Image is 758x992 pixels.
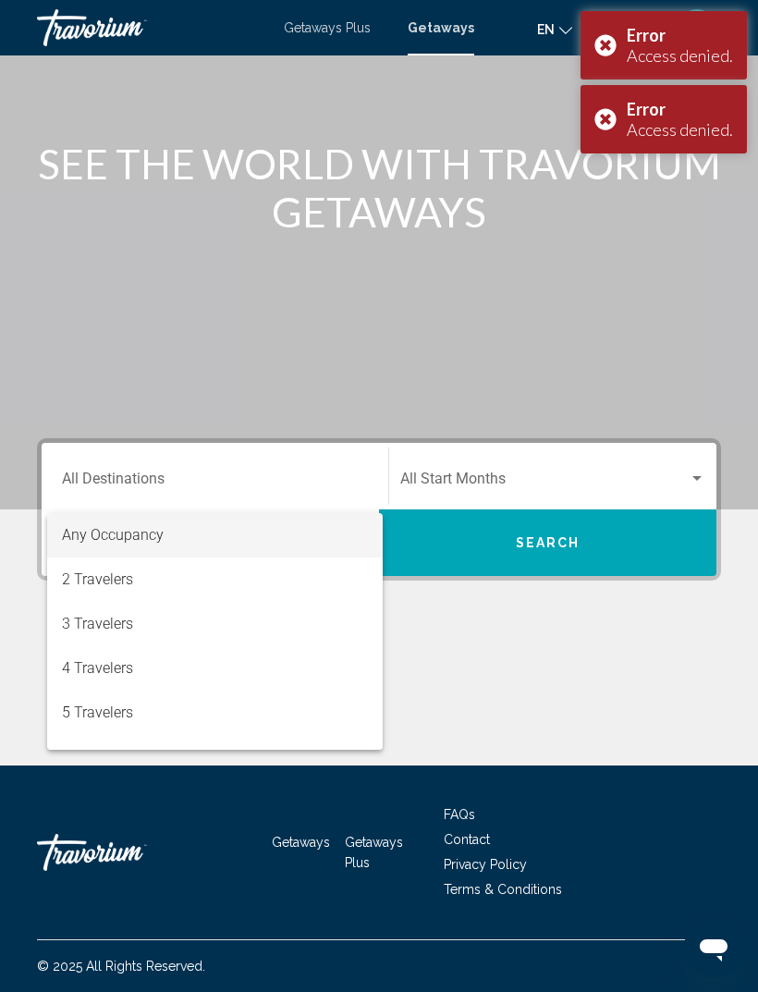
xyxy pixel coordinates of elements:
span: 2 Travelers [62,557,368,602]
div: Error [627,25,733,45]
div: Error [627,99,733,119]
iframe: Button to launch messaging window [684,918,743,977]
div: Access denied. [627,119,733,140]
span: 6 Travelers [62,735,368,779]
span: Any Occupancy [62,526,164,544]
span: 3 Travelers [62,602,368,646]
div: Access denied. [627,45,733,66]
span: 5 Travelers [62,691,368,735]
span: 4 Travelers [62,646,368,691]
